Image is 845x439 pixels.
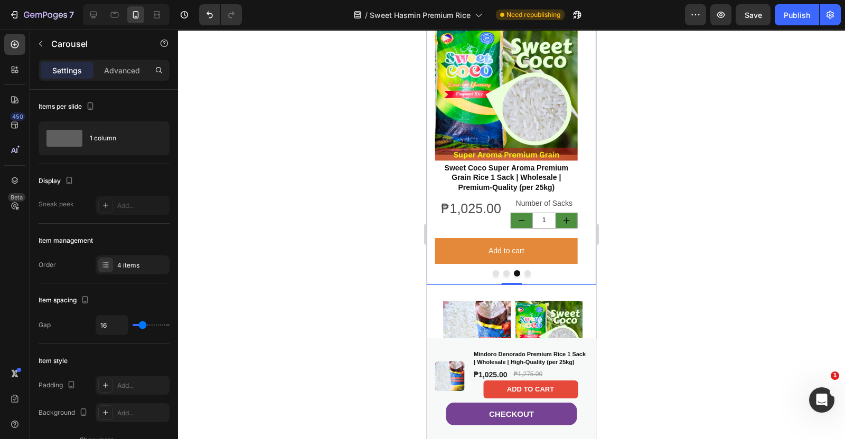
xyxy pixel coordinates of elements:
div: Add... [117,381,167,390]
iframe: Design area [427,30,596,439]
h2: Sweet Coco Super Aroma Premium Grain Rice 1 Sack | Wholesale | Premium-Quality (per 25kg) [8,132,151,164]
div: Beta [8,193,25,202]
div: Sneak peek [39,199,74,209]
div: Item spacing [39,293,91,308]
span: Sweet Hasmin Premium Rice [370,9,471,21]
button: 7 [4,4,79,25]
button: Save [736,4,771,25]
button: decrement [84,184,106,198]
span: 1 [831,371,839,380]
span: / [365,9,368,21]
p: Advanced [104,65,140,76]
button: Add to cart [8,208,151,234]
div: Publish [784,9,810,21]
a: Sweet Coco Super Aroma Premium Grain Rice 1 Sack | Wholesale | Premium-Quality (per 25kg) [88,271,156,339]
a: Mindoro Denorado Premium Rice 1 Sack | Wholesale | High-Quality (per 25kg) [16,271,84,339]
div: Undo/Redo [199,4,242,25]
div: Item style [39,356,68,366]
div: Display [39,174,76,188]
div: Background [39,406,90,420]
button: Dot [77,241,83,247]
button: increment [129,184,151,198]
div: Add... [117,408,167,418]
p: Settings [52,65,82,76]
input: Auto [96,316,128,335]
button: Dot [87,241,93,247]
button: Publish [775,4,819,25]
div: Items per slide [39,100,97,114]
div: Padding [39,378,78,393]
div: 4 items [117,261,167,270]
div: 1 column [90,126,154,150]
button: Dot [98,241,104,247]
div: ₱1,025.00 [8,166,76,192]
iframe: Intercom live chat [809,387,834,413]
div: Order [39,260,56,270]
span: Save [745,11,762,20]
div: 450 [10,112,25,121]
div: Add to cart [62,215,98,228]
p: 7 [69,8,74,21]
p: Carousel [51,37,141,50]
div: Item management [39,236,93,245]
button: Dot [66,241,72,247]
p: Number of Sacks [85,167,150,180]
input: quantity [106,184,129,198]
div: Gap [39,320,51,330]
span: Need republishing [506,10,560,20]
